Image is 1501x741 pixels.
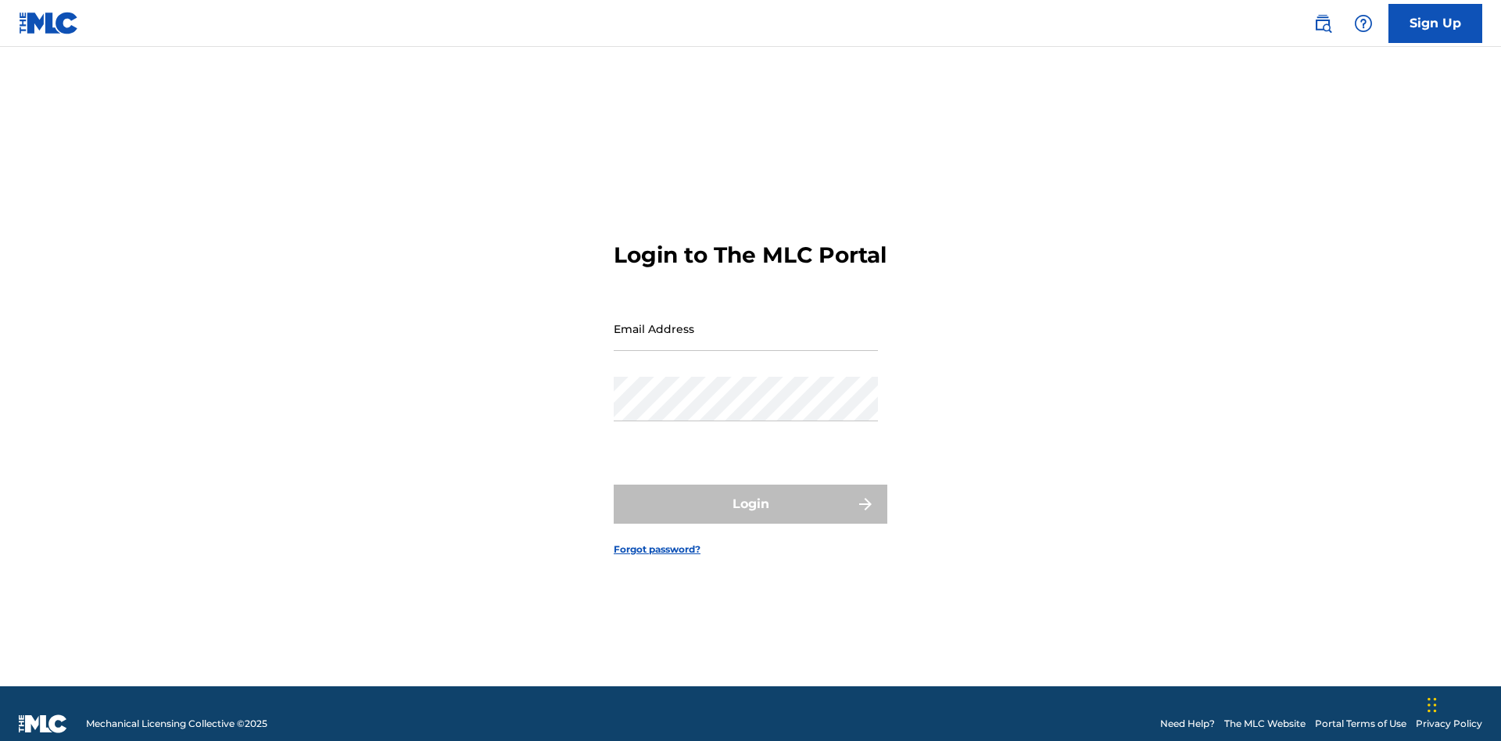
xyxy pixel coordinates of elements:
a: Public Search [1307,8,1338,39]
img: help [1354,14,1373,33]
img: MLC Logo [19,12,79,34]
div: Help [1348,8,1379,39]
a: Sign Up [1388,4,1482,43]
a: Need Help? [1160,717,1215,731]
span: Mechanical Licensing Collective © 2025 [86,717,267,731]
iframe: Chat Widget [1423,666,1501,741]
img: logo [19,714,67,733]
a: The MLC Website [1224,717,1306,731]
div: Drag [1428,682,1437,728]
a: Privacy Policy [1416,717,1482,731]
a: Portal Terms of Use [1315,717,1406,731]
img: search [1313,14,1332,33]
a: Forgot password? [614,542,700,557]
h3: Login to The MLC Portal [614,242,887,269]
